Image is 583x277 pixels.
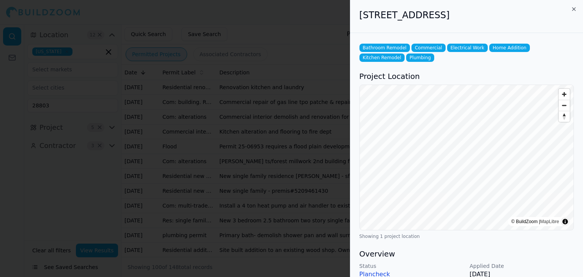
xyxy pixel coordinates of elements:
canvas: Map [360,85,574,230]
button: Zoom in [559,89,570,100]
button: Zoom out [559,100,570,111]
h3: Overview [359,249,574,259]
span: Kitchen Remodel [359,54,405,62]
h2: [STREET_ADDRESS] [359,9,574,21]
h3: Project Location [359,71,574,82]
div: © BuildZoom | [511,218,559,225]
span: Commercial [411,44,446,52]
span: Plumbing [406,54,434,62]
p: Applied Date [470,262,574,270]
span: Electrical Work [447,44,488,52]
div: Showing 1 project location [359,233,574,239]
summary: Toggle attribution [561,217,570,226]
button: Reset bearing to north [559,111,570,122]
a: MapLibre [540,219,559,224]
p: Status [359,262,464,270]
span: Home Addition [489,44,530,52]
span: Bathroom Remodel [359,44,410,52]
